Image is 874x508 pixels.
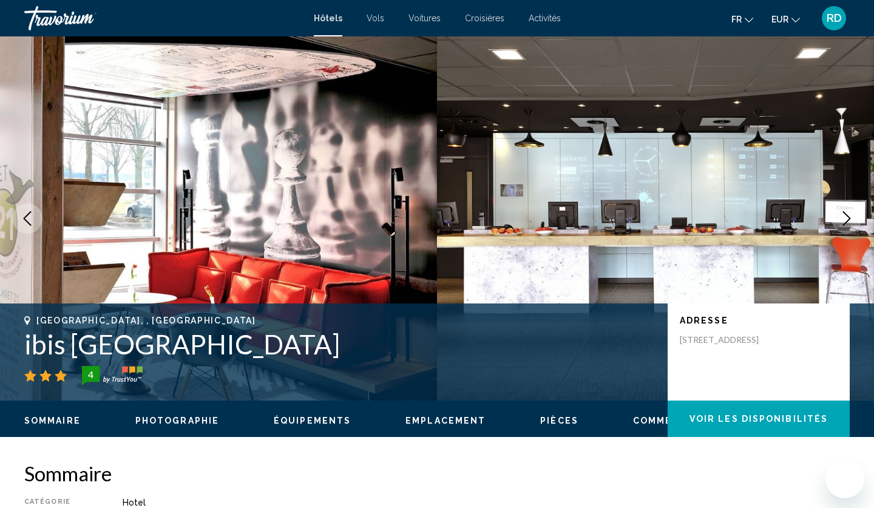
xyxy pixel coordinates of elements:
span: RD [827,12,842,24]
button: Previous image [12,203,42,234]
a: Vols [367,13,384,23]
span: fr [731,15,742,24]
a: Hôtels [314,13,342,23]
button: Voir les disponibilités [668,401,850,437]
button: Next image [832,203,862,234]
h1: ibis [GEOGRAPHIC_DATA] [24,328,655,360]
button: Emplacement [405,415,486,426]
div: 4 [78,367,103,382]
button: Pièces [540,415,578,426]
div: Catégorie [24,498,92,507]
a: Voitures [408,13,441,23]
a: Activités [529,13,561,23]
button: Équipements [274,415,351,426]
span: [GEOGRAPHIC_DATA], , [GEOGRAPHIC_DATA] [36,316,256,325]
button: Change language [731,10,753,28]
span: Voir les disponibilités [689,415,828,424]
span: Équipements [274,416,351,425]
button: Commentaires [633,415,718,426]
span: Pièces [540,416,578,425]
p: Adresse [680,316,838,325]
p: [STREET_ADDRESS] [680,334,777,345]
a: Croisières [465,13,504,23]
span: Commentaires [633,416,718,425]
h2: Sommaire [24,461,850,486]
button: User Menu [818,5,850,31]
a: Travorium [24,6,302,30]
iframe: Bouton de lancement de la fenêtre de messagerie [825,459,864,498]
span: Photographie [135,416,219,425]
img: trustyou-badge-hor.svg [82,366,143,385]
span: EUR [771,15,788,24]
div: Hotel [123,498,850,507]
button: Sommaire [24,415,81,426]
span: Sommaire [24,416,81,425]
button: Change currency [771,10,800,28]
button: Photographie [135,415,219,426]
span: Emplacement [405,416,486,425]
